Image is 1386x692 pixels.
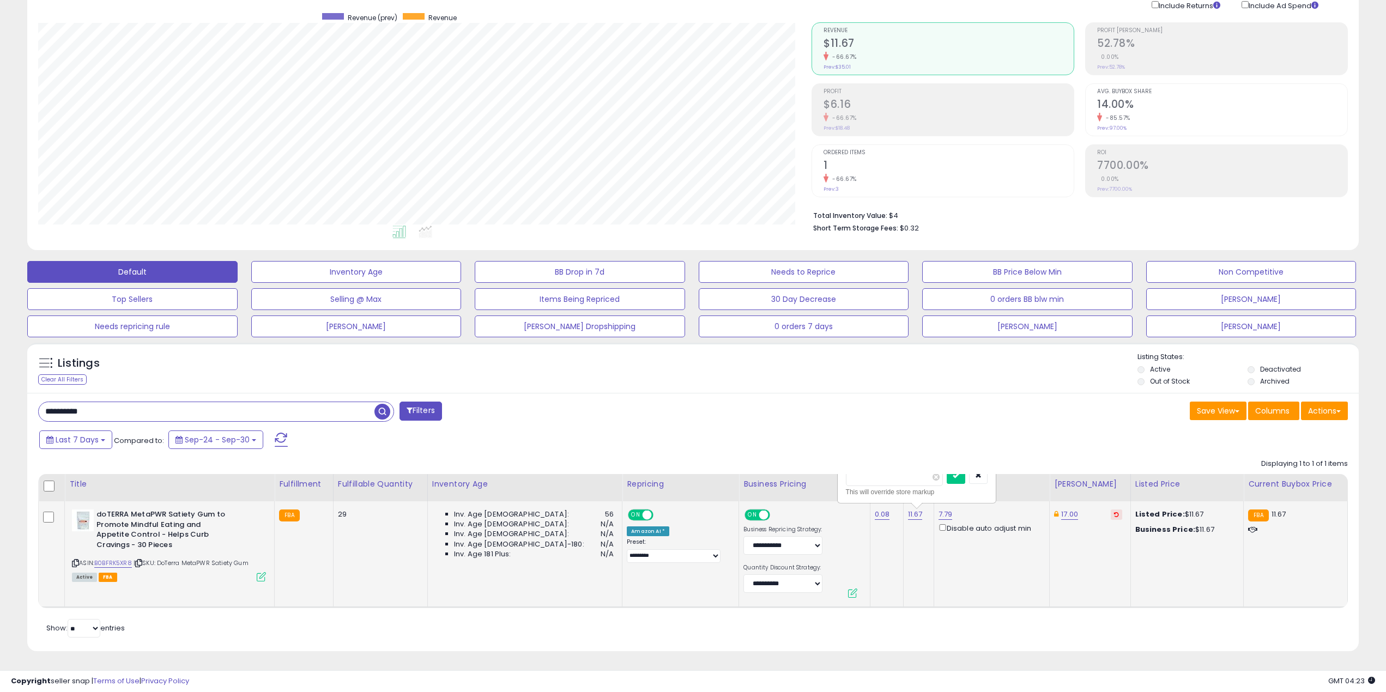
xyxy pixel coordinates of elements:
button: Needs repricing rule [27,315,238,337]
a: 7.79 [939,509,953,520]
span: N/A [601,539,614,549]
b: Business Price: [1135,524,1195,535]
div: Repricing [627,478,734,490]
label: Business Repricing Strategy: [743,526,822,533]
span: N/A [601,549,614,559]
small: FBA [1248,509,1268,521]
small: Prev: $18.48 [824,125,850,131]
button: Sep-24 - Sep-30 [168,430,263,449]
button: Default [27,261,238,283]
div: Disable auto adjust min [939,522,1041,533]
button: Selling @ Max [251,288,462,310]
span: Show: entries [46,623,125,633]
label: Out of Stock [1150,377,1190,386]
a: 0.08 [875,509,890,520]
button: Columns [1248,402,1299,420]
span: Inv. Age [DEMOGRAPHIC_DATA]: [454,509,569,519]
button: BB Drop in 7d [475,261,685,283]
div: This will override store markup [846,487,988,497]
li: $4 [813,208,1340,221]
label: Deactivated [1260,365,1301,374]
button: 30 Day Decrease [699,288,909,310]
small: Prev: 7700.00% [1097,186,1132,192]
div: [PERSON_NAME] [1054,478,1126,490]
div: Fulfillable Quantity [338,478,423,490]
div: ASIN: [72,509,266,580]
b: doTERRA MetaPWR Satiety Gum to Promote Mindful Eating and Appetite Control - Helps Curb Cravings ... [96,509,229,553]
button: Needs to Reprice [699,261,909,283]
button: Actions [1301,402,1348,420]
b: Short Term Storage Fees: [813,223,898,233]
button: Inventory Age [251,261,462,283]
div: $11.67 [1135,525,1236,535]
a: B0BFRK5XR8 [94,559,132,568]
small: Prev: 52.78% [1097,64,1125,70]
div: Listed Price [1135,478,1239,490]
span: N/A [601,529,614,539]
span: ON [746,511,759,520]
span: Inv. Age [DEMOGRAPHIC_DATA]: [454,529,569,539]
div: Amazon AI * [627,526,669,536]
a: 17.00 [1061,509,1078,520]
h2: 52.78% [1097,37,1347,52]
span: Columns [1255,405,1290,416]
div: 29 [338,509,419,519]
span: Inv. Age 181 Plus: [454,549,511,559]
span: | SKU: DoTerra MetaPWR Satiety Gum [134,559,249,567]
button: Filters [400,402,442,421]
small: 0.00% [1097,175,1119,183]
div: seller snap | | [11,676,189,687]
div: Inventory Age [432,478,618,490]
h2: 7700.00% [1097,159,1347,174]
a: Terms of Use [93,676,140,686]
span: 11.67 [1272,509,1286,519]
div: Displaying 1 to 1 of 1 items [1261,459,1348,469]
button: [PERSON_NAME] [1146,315,1357,337]
span: Inv. Age [DEMOGRAPHIC_DATA]: [454,519,569,529]
p: Listing States: [1137,352,1359,362]
label: Active [1150,365,1170,374]
span: Compared to: [114,435,164,446]
h2: $6.16 [824,98,1074,113]
div: Preset: [627,538,730,563]
button: [PERSON_NAME] [922,315,1133,337]
button: [PERSON_NAME] Dropshipping [475,315,685,337]
span: Profit [PERSON_NAME] [1097,28,1347,34]
span: Ordered Items [824,150,1074,156]
a: 11.67 [908,509,923,520]
div: Title [69,478,270,490]
span: All listings currently available for purchase on Amazon [72,573,97,582]
small: -66.67% [828,175,857,183]
h2: 1 [824,159,1074,174]
button: [PERSON_NAME] [1146,288,1357,310]
small: Prev: 3 [824,186,839,192]
button: Top Sellers [27,288,238,310]
button: Last 7 Days [39,430,112,449]
small: FBA [279,509,299,521]
button: [PERSON_NAME] [251,315,462,337]
span: Revenue (prev) [348,13,397,22]
small: Prev: $35.01 [824,64,851,70]
span: FBA [99,573,117,582]
span: 56 [605,509,614,519]
button: Non Competitive [1146,261,1357,283]
div: Business Pricing [743,478,865,490]
span: OFF [768,511,786,520]
label: Archived [1260,377,1290,386]
img: 31hBDm7ptCL._SL40_.jpg [72,509,94,531]
div: Fulfillment [279,478,328,490]
span: N/A [601,519,614,529]
div: $11.67 [1135,509,1236,519]
button: 0 orders BB blw min [922,288,1133,310]
button: Items Being Repriced [475,288,685,310]
a: Privacy Policy [141,676,189,686]
span: Sep-24 - Sep-30 [185,434,250,445]
span: OFF [652,511,669,520]
span: Revenue [824,28,1074,34]
small: -66.67% [828,53,857,61]
span: ROI [1097,150,1347,156]
span: Last 7 Days [56,434,99,445]
span: Profit [824,89,1074,95]
div: Current Buybox Price [1248,478,1343,490]
small: -66.67% [828,114,857,122]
